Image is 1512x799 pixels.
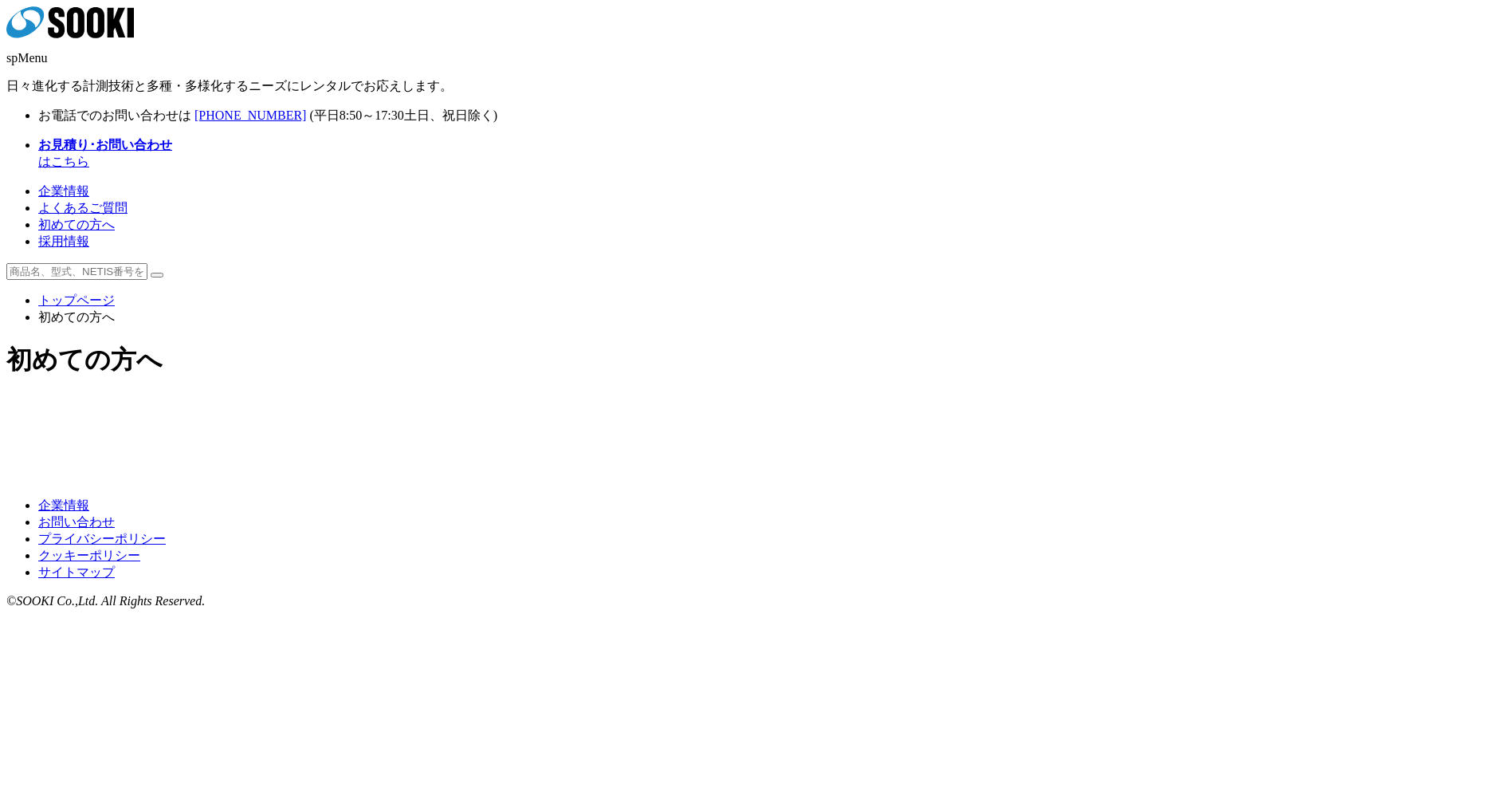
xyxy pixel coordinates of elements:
[340,108,362,122] span: 8:50
[6,51,48,65] span: spMenu
[6,263,147,280] input: 商品名、型式、NETIS番号を入力してください
[38,532,166,545] a: プライバシーポリシー
[38,549,140,562] a: クッキーポリシー
[194,108,306,122] a: [PHONE_NUMBER]
[38,138,172,168] a: お見積り･お問い合わせはこちら
[38,498,89,512] a: 企業情報
[38,184,89,198] a: 企業情報
[38,565,115,579] a: サイトマップ
[375,108,403,122] span: 17:30
[6,594,1506,608] address: ©SOOKI Co.,Ltd. All Rights Reserved.
[38,138,172,152] strong: お見積り･お問い合わせ
[38,234,89,248] a: 採用情報
[38,201,128,215] a: よくあるご質問
[38,108,191,122] span: お電話でのお問い合わせは
[38,515,115,529] a: お問い合わせ
[38,309,1506,326] li: 初めての方へ
[6,78,1506,95] p: 日々進化する計測技術と多種・多様化するニーズにレンタルでお応えします。
[309,108,497,122] span: (平日 ～ 土日、祝日除く)
[38,218,115,231] a: 初めての方へ
[38,138,172,168] span: はこちら
[6,343,1506,378] h1: 初めての方へ
[38,293,115,307] a: トップページ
